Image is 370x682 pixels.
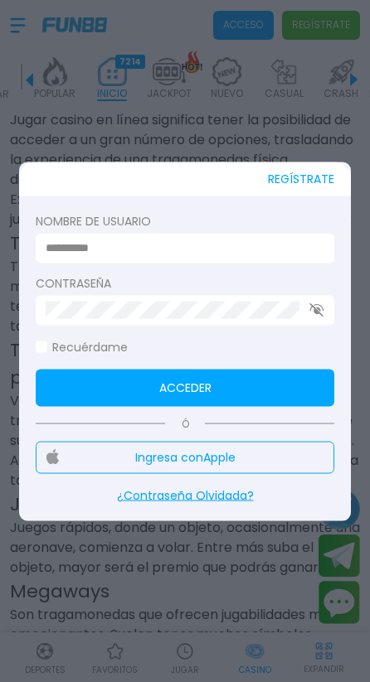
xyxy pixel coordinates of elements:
button: Ingresa conApple [36,441,334,473]
button: REGÍSTRATE [268,162,334,196]
button: Acceder [36,369,334,406]
label: Contraseña [36,274,334,292]
p: Ó [36,416,334,431]
label: Nombre de usuario [36,212,334,230]
p: ¿Contraseña Olvidada? [36,486,334,504]
label: Recuérdame [36,338,128,356]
